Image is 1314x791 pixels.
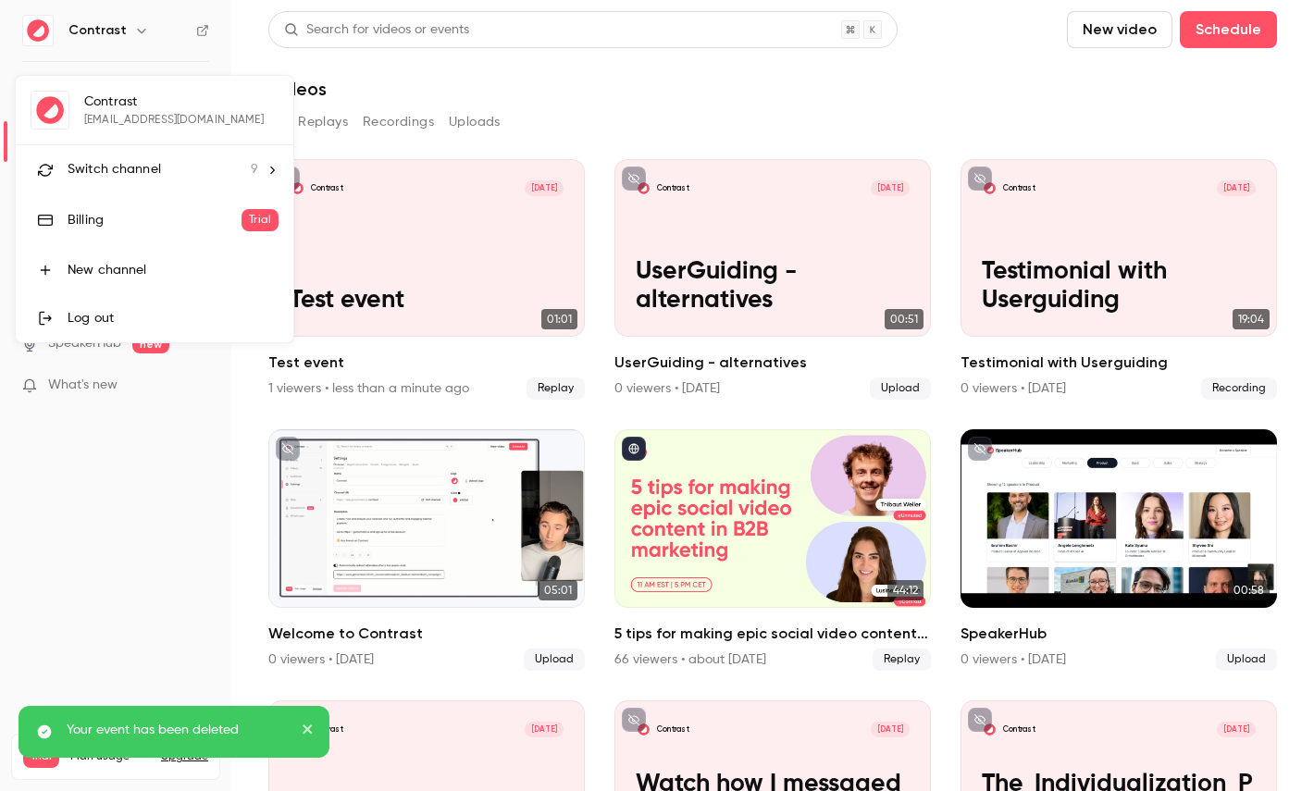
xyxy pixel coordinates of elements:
div: Log out [68,309,279,328]
button: close [302,721,315,743]
div: New channel [68,261,279,279]
span: Switch channel [68,160,161,179]
span: Trial [242,209,279,231]
p: Your event has been deleted [67,721,289,739]
div: Billing [68,211,242,229]
span: 9 [251,160,258,179]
